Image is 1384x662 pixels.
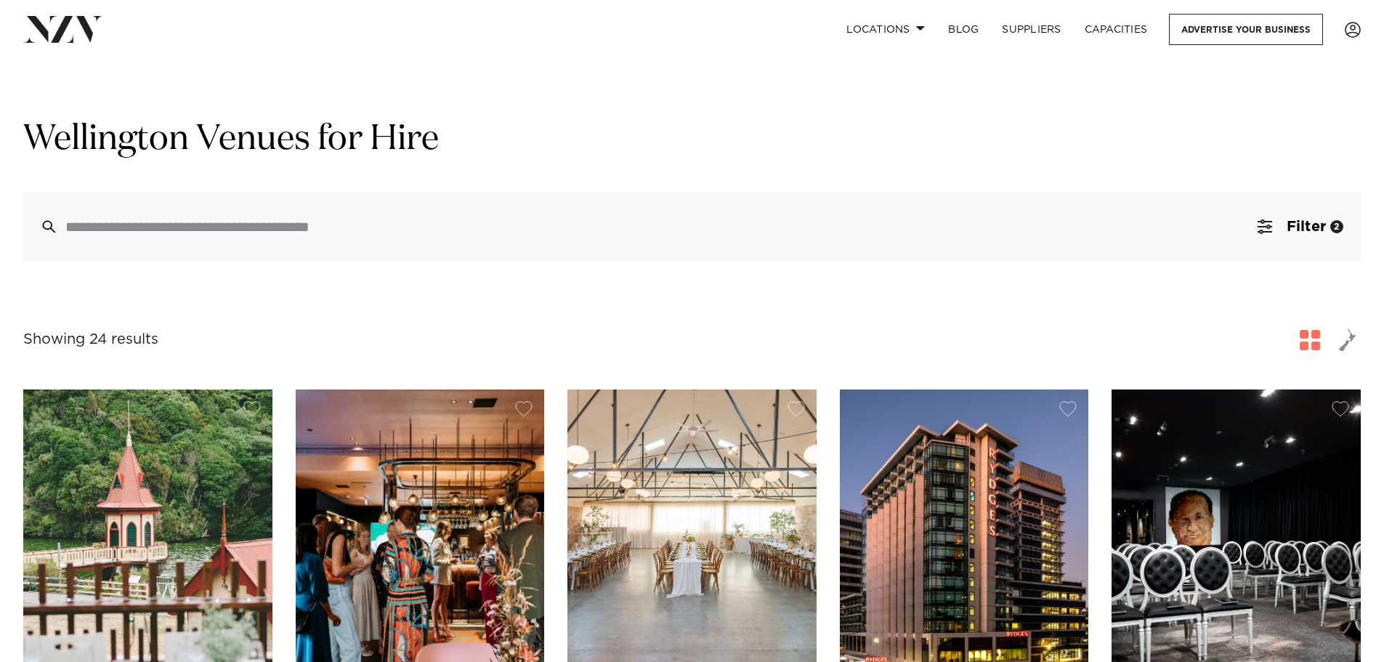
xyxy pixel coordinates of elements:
[1169,14,1323,45] a: Advertise your business
[1287,219,1326,234] span: Filter
[23,328,158,351] div: Showing 24 results
[1240,192,1361,262] button: Filter2
[1073,14,1160,45] a: Capacities
[936,14,990,45] a: BLOG
[23,117,1361,163] h1: Wellington Venues for Hire
[990,14,1072,45] a: SUPPLIERS
[835,14,936,45] a: Locations
[23,16,102,42] img: nzv-logo.png
[1330,220,1343,233] div: 2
